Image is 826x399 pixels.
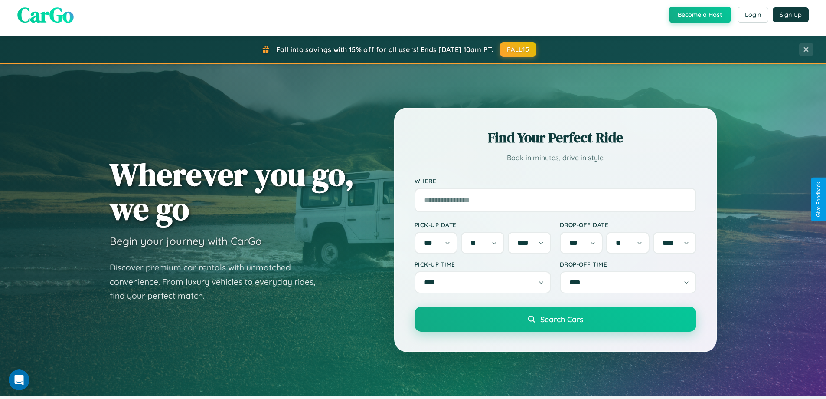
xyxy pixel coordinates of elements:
button: Sign Up [773,7,809,22]
h1: Wherever you go, we go [110,157,354,226]
p: Discover premium car rentals with unmatched convenience. From luxury vehicles to everyday rides, ... [110,261,326,303]
label: Where [415,177,696,185]
button: FALL15 [500,42,536,57]
label: Drop-off Date [560,221,696,228]
span: Fall into savings with 15% off for all users! Ends [DATE] 10am PT. [276,45,493,54]
span: CarGo [17,0,74,29]
div: Give Feedback [816,182,822,217]
p: Book in minutes, drive in style [415,152,696,164]
h2: Find Your Perfect Ride [415,128,696,147]
button: Login [738,7,768,23]
label: Drop-off Time [560,261,696,268]
label: Pick-up Time [415,261,551,268]
label: Pick-up Date [415,221,551,228]
span: Search Cars [540,314,583,324]
iframe: Intercom live chat [9,369,29,390]
h3: Begin your journey with CarGo [110,234,262,247]
button: Search Cars [415,307,696,332]
button: Become a Host [669,7,731,23]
